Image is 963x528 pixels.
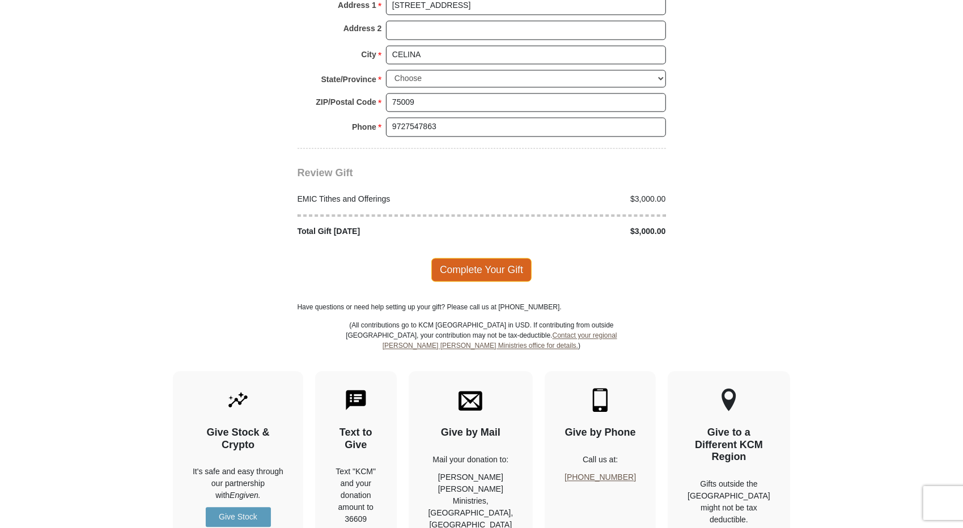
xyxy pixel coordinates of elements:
[298,167,353,178] span: Review Gift
[321,71,376,87] strong: State/Province
[383,331,617,350] a: Contact your regional [PERSON_NAME] [PERSON_NAME] Ministries office for details.
[565,427,636,439] h4: Give by Phone
[316,94,376,110] strong: ZIP/Postal Code
[193,466,283,501] p: It's safe and easy through our partnership with
[346,320,618,371] p: (All contributions go to KCM [GEOGRAPHIC_DATA] in USD. If contributing from outside [GEOGRAPHIC_D...
[588,388,612,412] img: mobile.svg
[565,454,636,466] p: Call us at:
[721,388,737,412] img: other-region
[459,388,482,412] img: envelope.svg
[431,258,532,282] span: Complete Your Gift
[343,20,382,36] strong: Address 2
[482,193,672,205] div: $3,000.00
[291,193,482,205] div: EMIC Tithes and Offerings
[344,388,368,412] img: text-to-give.svg
[688,478,770,526] p: Gifts outside the [GEOGRAPHIC_DATA] might not be tax deductible.
[335,427,377,451] h4: Text to Give
[230,491,260,500] i: Engiven.
[482,225,672,237] div: $3,000.00
[193,427,283,451] h4: Give Stock & Crypto
[429,427,514,439] h4: Give by Mail
[335,466,377,525] div: Text "KCM" and your donation amount to 36609
[298,302,666,312] p: Have questions or need help setting up your gift? Please call us at [PHONE_NUMBER].
[226,388,250,412] img: give-by-stock.svg
[352,119,376,135] strong: Phone
[688,427,770,463] h4: Give to a Different KCM Region
[291,225,482,237] div: Total Gift [DATE]
[429,454,514,466] p: Mail your donation to:
[206,507,271,527] a: Give Stock
[565,472,636,482] a: [PHONE_NUMBER]
[361,46,376,62] strong: City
